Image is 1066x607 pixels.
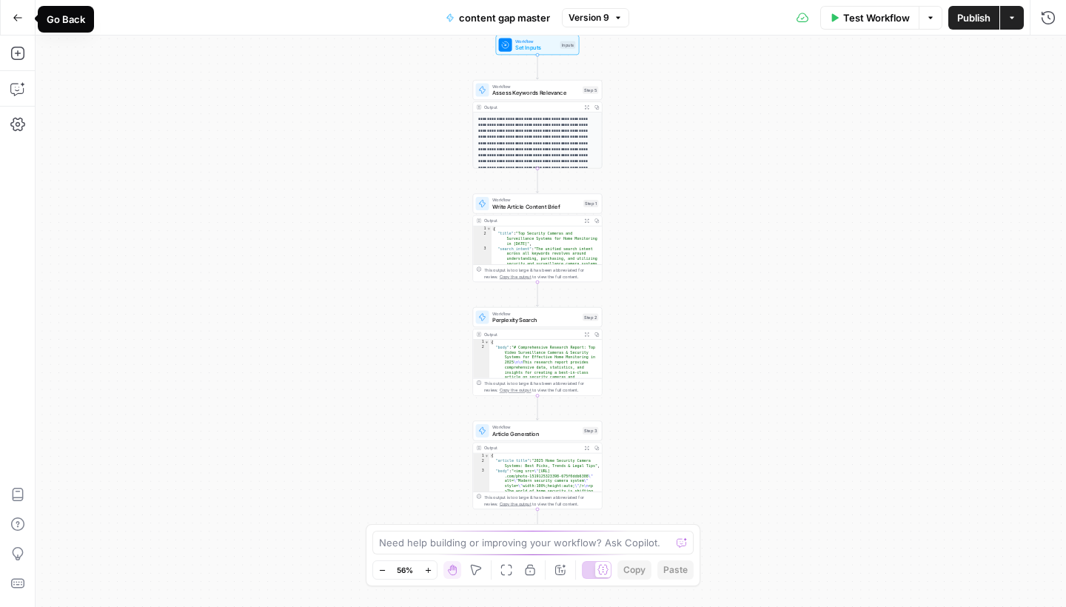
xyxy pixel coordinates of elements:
[536,509,538,534] g: Edge from step_3 to end
[820,6,919,30] button: Test Workflow
[536,55,538,79] g: Edge from start to step_5
[473,231,492,246] div: 2
[484,380,599,394] div: This output is too large & has been abbreviated for review. to view the full content.
[473,453,489,458] div: 1
[484,494,599,507] div: This output is too large & has been abbreviated for review. to view the full content.
[957,10,990,25] span: Publish
[562,8,629,27] button: Version 9
[617,560,651,580] button: Copy
[583,86,598,93] div: Step 5
[484,340,489,345] span: Toggle code folding, rows 1 through 3
[484,445,580,452] div: Output
[473,247,492,292] div: 3
[484,453,489,458] span: Toggle code folding, rows 1 through 4
[492,423,579,430] span: Workflow
[484,331,580,338] div: Output
[663,563,688,577] span: Paste
[569,11,609,24] span: Version 9
[583,200,598,207] div: Step 1
[473,340,489,345] div: 1
[473,226,492,231] div: 1
[515,38,557,44] span: Workflow
[536,396,538,420] g: Edge from step_2 to step_3
[623,563,646,577] span: Copy
[492,316,579,324] span: Perplexity Search
[492,310,579,317] span: Workflow
[484,104,580,110] div: Output
[484,266,599,280] div: This output is too large & has been abbreviated for review. to view the full content.
[492,202,580,210] span: Write Article Content Brief
[473,420,603,509] div: WorkflowArticle GenerationStep 3Output{ "article title":"2025 Home Security Camera Systems: Best ...
[948,6,999,30] button: Publish
[492,196,580,203] span: Workflow
[560,41,575,49] div: Inputs
[583,313,598,321] div: Step 2
[397,564,413,576] span: 56%
[500,274,532,279] span: Copy the output
[492,83,579,90] span: Workflow
[657,560,694,580] button: Paste
[536,169,538,193] g: Edge from step_5 to step_1
[500,501,532,506] span: Copy the output
[473,193,603,282] div: WorkflowWrite Article Content BriefStep 1Output{ "title":"Top Security Cameras and Surveillance S...
[492,89,579,97] span: Assess Keywords Relevance
[500,388,532,393] span: Copy the output
[484,218,580,224] div: Output
[583,427,598,435] div: Step 3
[473,307,603,396] div: WorkflowPerplexity SearchStep 2Output{ "body":"# Comprehensive Research Report: Top Video Surveil...
[473,458,489,469] div: 2
[843,10,910,25] span: Test Workflow
[437,6,559,30] button: content gap master
[492,429,579,437] span: Article Generation
[536,282,538,306] g: Edge from step_1 to step_2
[515,44,557,52] span: Set Inputs
[459,10,550,25] span: content gap master
[473,35,603,55] div: WorkflowSet InputsInputs
[486,226,491,231] span: Toggle code folding, rows 1 through 36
